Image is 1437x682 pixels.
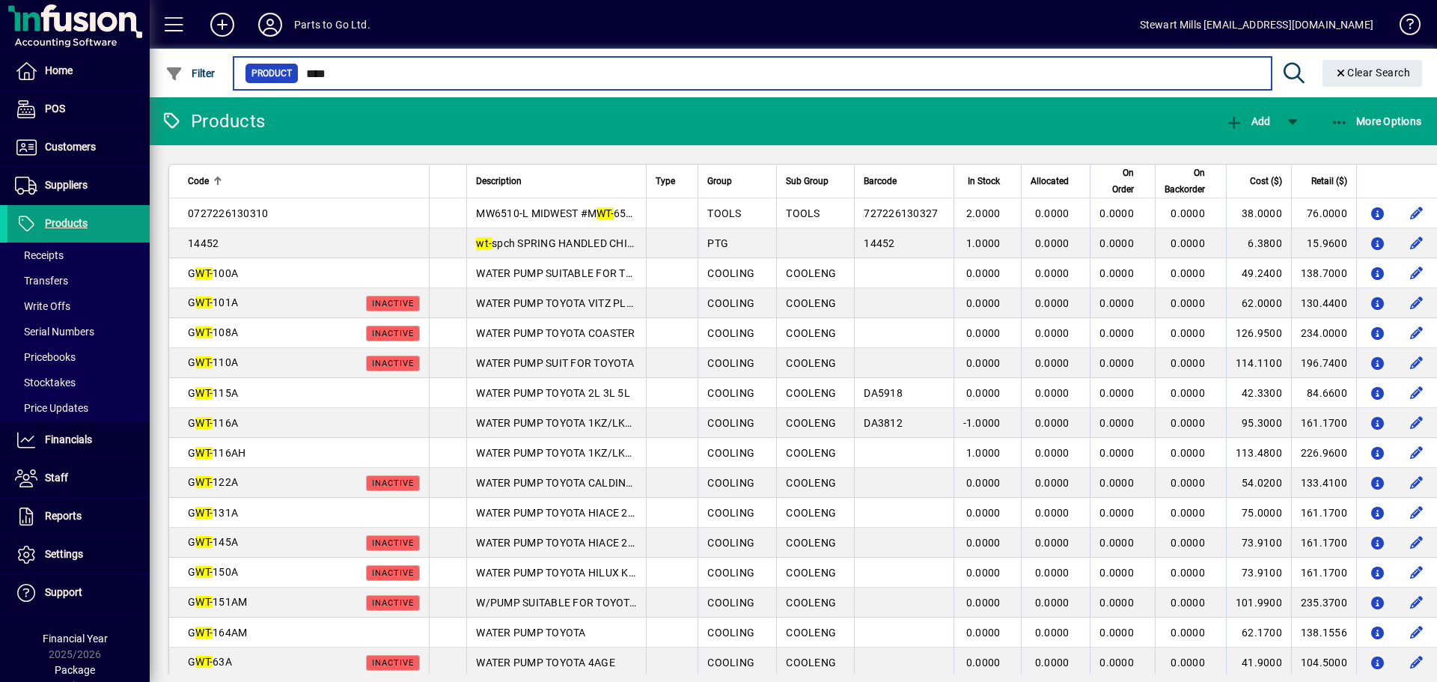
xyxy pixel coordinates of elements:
button: Edit [1405,591,1429,615]
em: WT- [195,387,213,399]
span: COOLENG [786,627,836,639]
span: 14452 [188,237,219,249]
span: Serial Numbers [15,326,94,338]
span: COOLENG [786,597,836,609]
span: 0.0000 [966,477,1001,489]
span: G 100A [188,267,238,279]
span: 0.0000 [1035,447,1070,459]
span: Retail ($) [1311,173,1347,189]
td: 161.1700 [1291,528,1356,558]
span: WATER PUMP TOYOTA 1KZ/LKD HILUX/HI-ACE [476,447,704,459]
span: 0.0000 [966,357,1001,369]
span: WATER PUMP TOYOTA [476,627,585,639]
span: COOLING [707,477,754,489]
a: Stocktakes [7,370,150,395]
span: Add [1225,115,1270,127]
span: COOLENG [786,657,836,669]
em: wt- [476,237,492,249]
span: Filter [165,67,216,79]
span: G 131A [188,507,238,519]
span: 0.0000 [1171,267,1205,279]
div: Group [707,173,767,189]
span: 0.0000 [966,267,1001,279]
button: Clear [1322,60,1423,87]
span: 0.0000 [1099,447,1134,459]
span: COOLING [707,417,754,429]
span: 0.0000 [1171,507,1205,519]
span: Code [188,173,209,189]
span: 1.0000 [966,237,1001,249]
em: WT- [195,417,213,429]
span: Transfers [15,275,68,287]
button: Filter [162,60,219,87]
span: COOLENG [786,267,836,279]
span: 0.0000 [1099,507,1134,519]
span: COOLING [707,507,754,519]
span: Package [55,664,95,676]
span: COOLING [707,597,754,609]
span: More Options [1331,115,1422,127]
span: 0.0000 [1099,477,1134,489]
td: 76.0000 [1291,198,1356,228]
a: Suppliers [7,167,150,204]
span: 1.0000 [966,447,1001,459]
span: 0.0000 [1035,627,1070,639]
span: 0.0000 [1099,267,1134,279]
span: COOLING [707,297,754,309]
span: Clear Search [1334,67,1411,79]
button: Edit [1405,291,1429,315]
span: WATER PUMP TOYOTA HIACE 2005-ON [476,537,665,549]
td: 95.3000 [1226,408,1291,438]
span: G 116AH [188,447,245,459]
td: 49.2400 [1226,258,1291,288]
span: COOLENG [786,537,836,549]
td: 62.1700 [1226,618,1291,648]
td: 15.9600 [1291,228,1356,258]
td: 41.9000 [1226,648,1291,678]
span: 0.0000 [966,327,1001,339]
span: COOLING [707,267,754,279]
div: On Order [1099,165,1147,198]
td: 126.9500 [1226,318,1291,348]
button: Edit [1405,261,1429,285]
div: Description [476,173,637,189]
span: Home [45,64,73,76]
span: Product [251,66,292,81]
span: Inactive [372,598,414,608]
span: 0.0000 [1035,567,1070,579]
span: 0.0000 [1035,657,1070,669]
button: Edit [1405,381,1429,405]
em: WT- [597,207,614,219]
span: Description [476,173,522,189]
button: Edit [1405,411,1429,435]
span: COOLING [707,567,754,579]
button: Edit [1405,321,1429,345]
span: WATER PUMP TOYOTA CALDINA/ALTEZZA [476,477,680,489]
span: 0.0000 [1099,597,1134,609]
a: Price Updates [7,395,150,421]
em: WT- [195,596,213,608]
span: Receipts [15,249,64,261]
span: 0.0000 [1035,387,1070,399]
span: 0.0000 [1171,537,1205,549]
span: COOLENG [786,357,836,369]
a: Receipts [7,243,150,268]
button: Edit [1405,651,1429,675]
td: 75.0000 [1226,498,1291,528]
span: 0.0000 [966,567,1001,579]
em: WT- [195,656,213,668]
span: 0.0000 [966,297,1001,309]
span: COOLING [707,387,754,399]
span: 0.0000 [1099,297,1134,309]
span: On Order [1099,165,1134,198]
span: G 164AM [188,627,247,639]
span: On Backorder [1165,165,1205,198]
span: Inactive [372,478,414,488]
span: Price Updates [15,402,88,414]
span: spch SPRING HANDLED CHIPPING HAMMER [476,237,708,249]
span: 0.0000 [1171,627,1205,639]
span: COOLING [707,357,754,369]
span: WATER PUMP TOYOTA HILUX KUN15/16/26 [476,567,689,579]
span: TOOLS [786,207,820,219]
span: 0.0000 [1171,237,1205,249]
